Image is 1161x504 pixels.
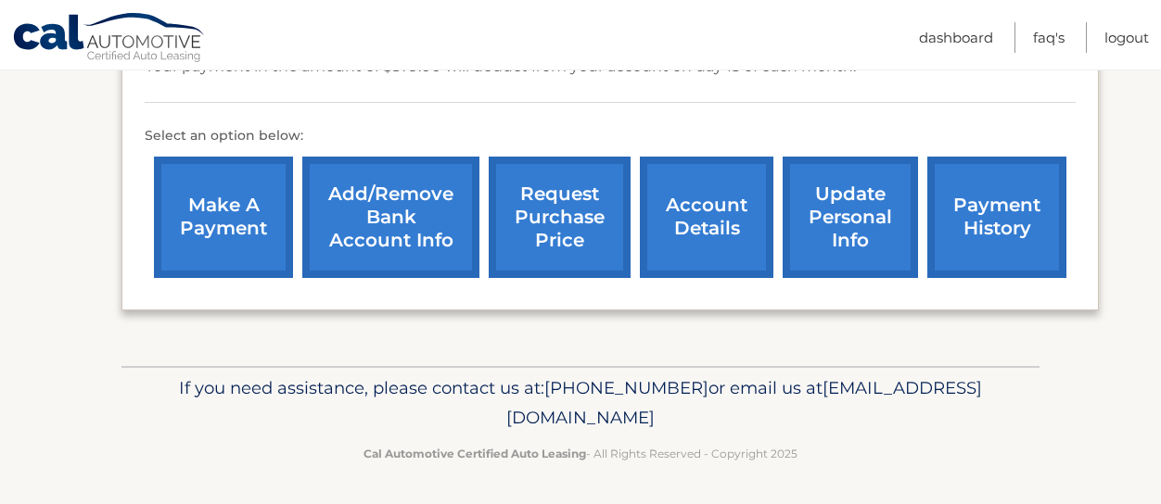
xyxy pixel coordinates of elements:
span: [PHONE_NUMBER] [544,377,708,398]
p: Select an option below: [145,125,1076,147]
a: Add/Remove bank account info [302,157,479,278]
a: make a payment [154,157,293,278]
strong: Cal Automotive Certified Auto Leasing [364,447,586,460]
a: request purchase price [489,157,631,278]
a: Cal Automotive [12,12,207,66]
p: If you need assistance, please contact us at: or email us at [134,373,1027,433]
a: Logout [1104,22,1149,53]
a: update personal info [783,157,918,278]
a: FAQ's [1033,22,1065,53]
a: Dashboard [919,22,993,53]
a: payment history [927,157,1066,278]
a: account details [640,157,773,278]
p: - All Rights Reserved - Copyright 2025 [134,444,1027,463]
